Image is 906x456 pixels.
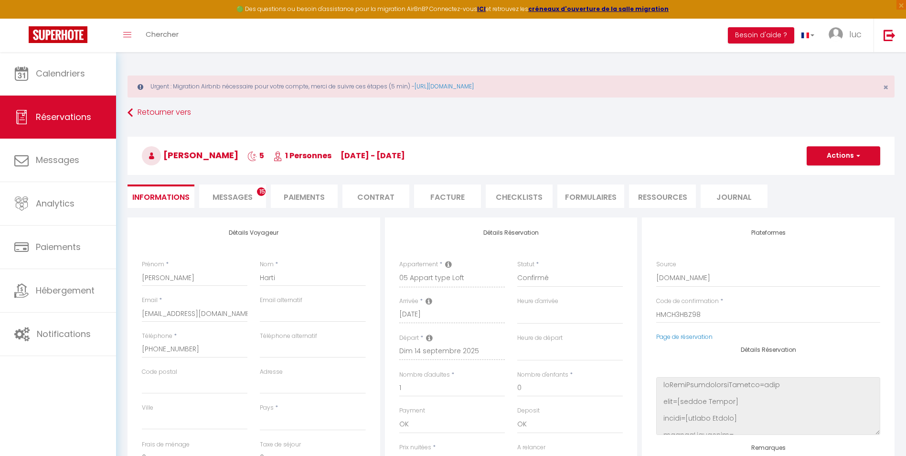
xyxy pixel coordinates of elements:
span: 5 [247,150,264,161]
h4: Remarques [656,445,880,451]
label: Pays [260,403,274,413]
span: [PERSON_NAME] [142,149,238,161]
label: Taxe de séjour [260,440,301,449]
li: Journal [701,185,767,208]
button: Ouvrir le widget de chat LiveChat [8,4,36,33]
a: Chercher [139,19,186,52]
label: Source [656,260,676,269]
a: ... luc [821,19,874,52]
span: × [883,81,888,93]
span: Chercher [146,29,179,39]
span: luc [849,28,862,40]
img: ... [829,27,843,42]
li: FORMULAIRES [557,185,624,208]
button: Close [883,83,888,92]
li: Informations [128,185,194,208]
a: [URL][DOMAIN_NAME] [415,82,474,90]
label: Nom [260,260,274,269]
button: Besoin d'aide ? [728,27,794,43]
div: Urgent : Migration Airbnb nécessaire pour votre compte, merci de suivre ces étapes (5 min) - [128,76,895,98]
label: Nombre d'enfants [517,370,568,380]
a: créneaux d'ouverture de la salle migration [528,5,669,13]
span: [DATE] - [DATE] [341,150,405,161]
label: Deposit [517,406,540,415]
img: Super Booking [29,26,87,43]
label: Prénom [142,260,164,269]
span: Messages [213,192,253,203]
label: Payment [399,406,425,415]
a: Retourner vers [128,104,895,121]
label: Appartement [399,260,438,269]
label: Téléphone [142,332,172,341]
label: Arrivée [399,297,418,306]
label: Email alternatif [260,296,302,305]
span: Calendriers [36,67,85,79]
a: ICI [477,5,486,13]
span: 15 [257,187,266,196]
label: A relancer [517,443,545,452]
span: Messages [36,154,79,166]
img: logout [884,29,895,41]
h4: Détails Voyageur [142,229,366,236]
label: Départ [399,334,419,343]
a: Page de réservation [656,333,713,341]
label: Code de confirmation [656,297,719,306]
span: Notifications [37,328,91,340]
label: Code postal [142,368,177,377]
label: Frais de ménage [142,440,190,449]
label: Heure d'arrivée [517,297,558,306]
label: Email [142,296,158,305]
label: Ville [142,403,153,413]
label: Téléphone alternatif [260,332,317,341]
li: Contrat [342,185,409,208]
label: Adresse [260,368,283,377]
li: Paiements [271,185,338,208]
span: Réservations [36,111,91,123]
button: Actions [807,146,880,165]
span: 1 Personnes [273,150,331,161]
span: Hébergement [36,284,95,296]
li: Ressources [629,185,696,208]
label: Statut [517,260,534,269]
label: Nombre d'adultes [399,370,450,380]
span: Paiements [36,241,81,253]
h4: Plateformes [656,229,880,236]
label: Heure de départ [517,334,563,343]
li: Facture [414,185,481,208]
label: Prix nuitées [399,443,431,452]
li: CHECKLISTS [486,185,553,208]
h4: Détails Réservation [656,347,880,353]
h4: Détails Réservation [399,229,623,236]
span: Analytics [36,197,75,209]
